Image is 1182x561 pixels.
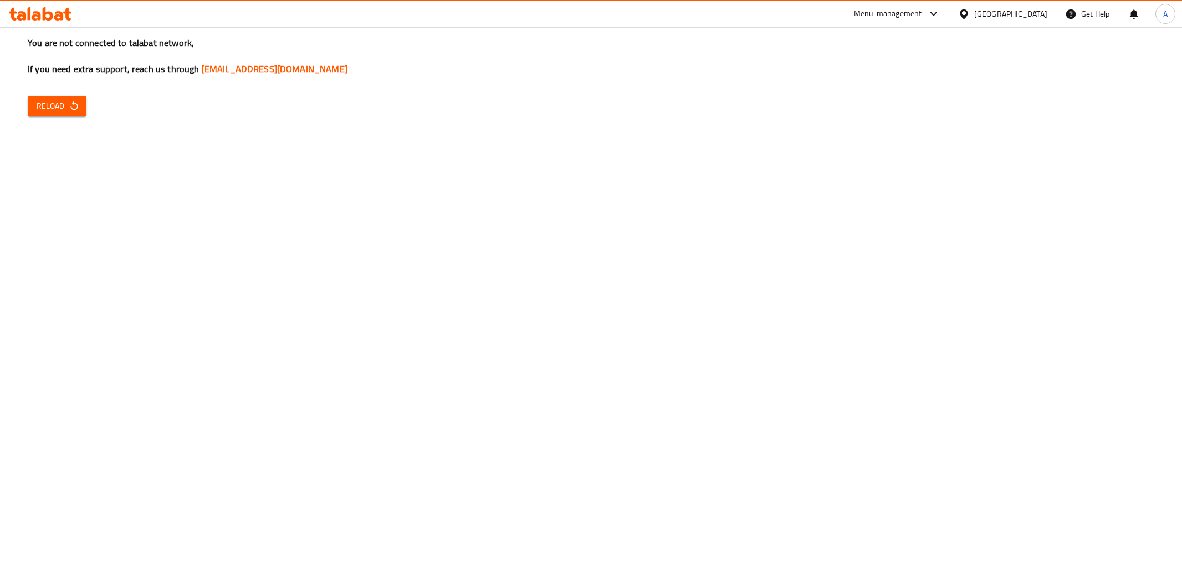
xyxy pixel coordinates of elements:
[28,37,1154,75] h3: You are not connected to talabat network, If you need extra support, reach us through
[1163,8,1168,20] span: A
[28,96,86,116] button: Reload
[854,7,922,21] div: Menu-management
[202,60,347,77] a: [EMAIL_ADDRESS][DOMAIN_NAME]
[37,99,78,113] span: Reload
[974,8,1047,20] div: [GEOGRAPHIC_DATA]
